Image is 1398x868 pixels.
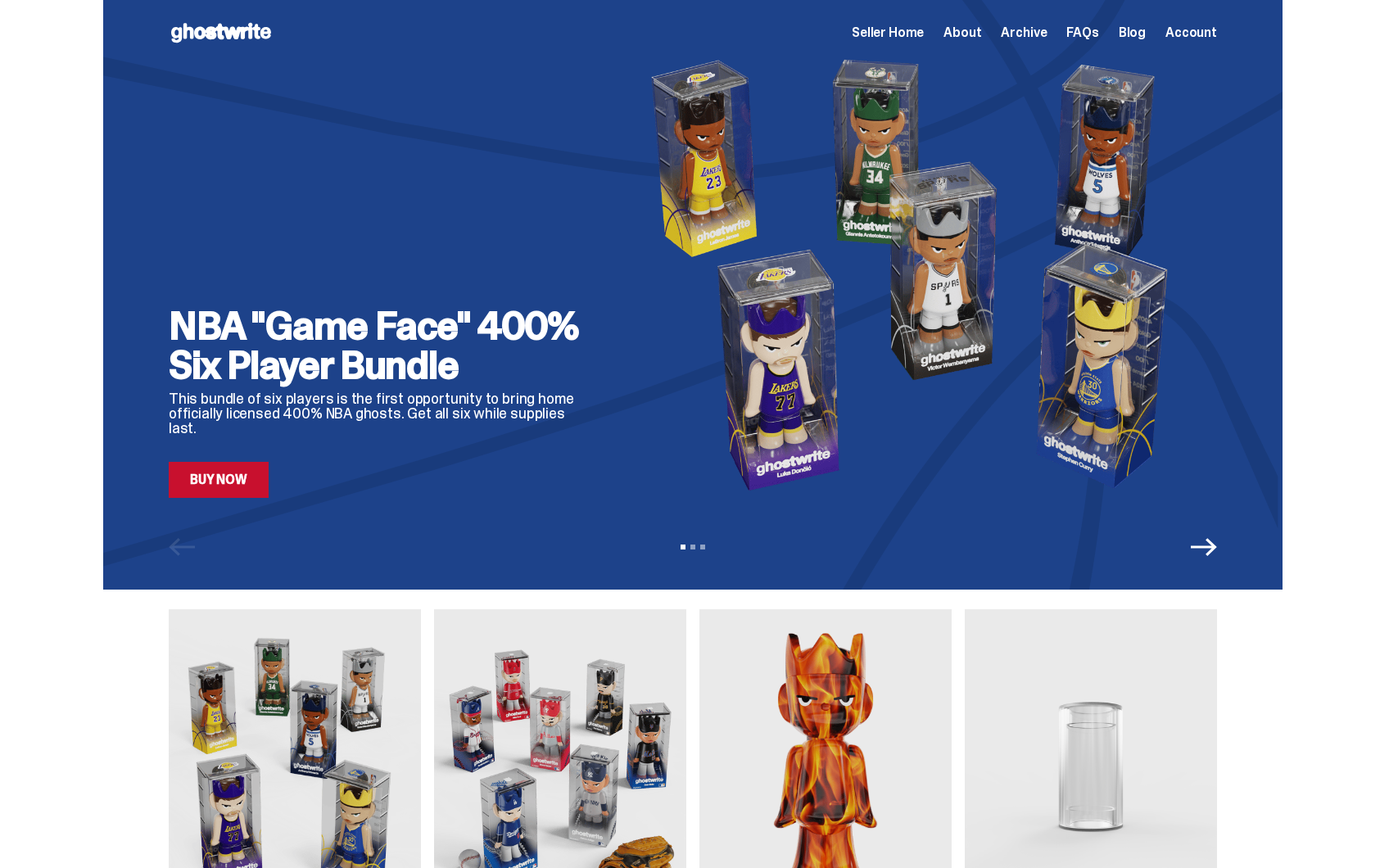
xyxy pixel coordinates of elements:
button: View slide 3 [700,545,705,549]
a: Seller Home [852,26,924,39]
a: FAQs [1066,26,1098,39]
a: About [943,26,981,39]
button: View slide 1 [681,545,685,549]
button: Next [1191,534,1217,560]
p: This bundle of six players is the first opportunity to bring home officially licensed 400% NBA gh... [169,391,595,436]
button: View slide 2 [690,545,695,549]
a: Blog [1119,26,1146,39]
a: Buy Now [169,462,269,498]
a: Account [1165,26,1217,39]
h2: NBA "Game Face" 400% Six Player Bundle [169,306,595,385]
a: Archive [1001,26,1047,39]
img: NBA "Game Face" 400% Six Player Bundle [621,51,1217,498]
